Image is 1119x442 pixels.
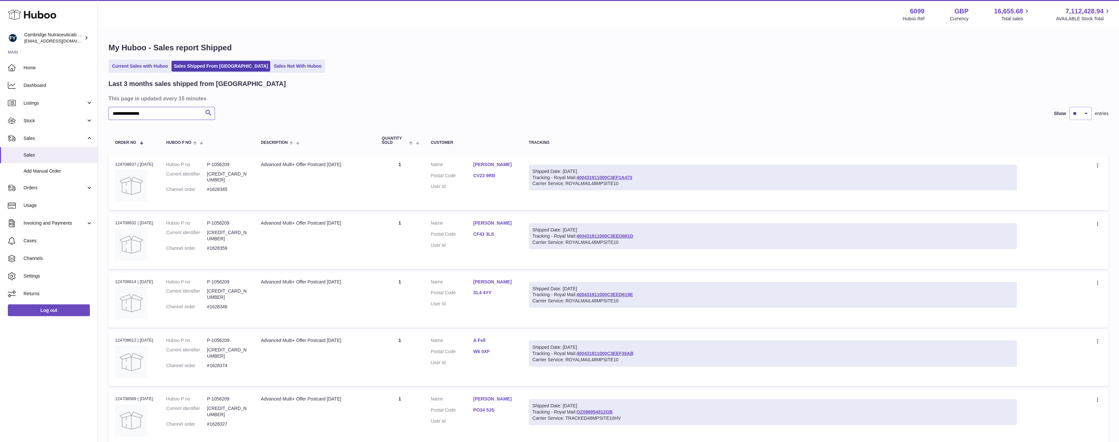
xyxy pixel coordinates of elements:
div: Currency [950,16,969,22]
dt: Current identifier [166,171,207,183]
div: Tracking - Royal Mail: [529,341,1017,366]
div: Advanced Multi+ Offer Postcard [DATE] [261,220,369,226]
a: [PERSON_NAME] [473,279,516,285]
span: Usage [24,202,93,209]
td: 1 [375,155,424,210]
img: no-photo.jpg [115,169,148,202]
dt: Huboo P no [166,279,207,285]
div: Cambridge Nutraceuticals Ltd [24,32,83,44]
dt: Channel order [166,363,207,369]
dt: Huboo P no [166,220,207,226]
div: 124708614 | [DATE] [115,279,153,285]
span: Invoicing and Payments [24,220,86,226]
dd: [CREDIT_CARD_NUMBER] [207,229,248,242]
span: Channels [24,255,93,262]
dt: Name [431,396,473,404]
span: entries [1095,110,1109,117]
div: Huboo Ref [903,16,925,22]
dt: Name [431,161,473,169]
span: Settings [24,273,93,279]
span: Dashboard [24,82,93,89]
dt: Postal Code [431,348,473,356]
dd: [CREDIT_CARD_NUMBER] [207,347,248,359]
img: no-photo.jpg [115,228,148,261]
a: 7,112,428.94 AVAILABLE Stock Total [1056,7,1111,22]
dt: User Id [431,418,473,424]
dd: #1628359 [207,245,248,251]
a: 400431911000C3EEF30AB [576,351,633,356]
span: 16,655.68 [994,7,1023,16]
h3: This page is updated every 15 minutes [108,95,1107,102]
td: 1 [375,331,424,386]
dt: Huboo P no [166,161,207,168]
strong: 6099 [910,7,925,16]
span: Returns [24,291,93,297]
td: 1 [375,272,424,328]
dt: Channel order [166,186,207,193]
div: Carrier Service: TRACKED48MPSITE10HV [533,415,1013,421]
dt: Name [431,220,473,228]
div: Advanced Multi+ Offer Postcard [DATE] [261,396,369,402]
div: 124708632 | [DATE] [115,220,153,226]
span: Huboo P no [166,141,191,145]
dd: #1628345 [207,186,248,193]
img: huboo@camnutra.com [8,33,18,43]
span: Quantity Sold [382,136,408,145]
div: Customer [431,141,516,145]
dd: #1628374 [207,363,248,369]
dt: Postal Code [431,290,473,297]
span: Stock [24,118,86,124]
img: no-photo.jpg [115,346,148,378]
dd: [CREDIT_CARD_NUMBER] [207,171,248,183]
a: 400431911000C3EED881D [576,233,633,239]
dt: Postal Code [431,231,473,239]
div: Carrier Service: ROYALMAIL48MPSITE10 [533,180,1013,187]
dt: Huboo P no [166,396,207,402]
a: Sales Not With Huboo [272,61,324,72]
img: no-photo.jpg [115,287,148,319]
dt: User Id [431,183,473,190]
dd: P-1056209 [207,279,248,285]
h1: My Huboo - Sales report Shipped [108,42,1109,53]
dt: Postal Code [431,173,473,180]
a: CF43 3LS [473,231,516,237]
dd: [CREDIT_CARD_NUMBER] [207,288,248,300]
span: Cases [24,238,93,244]
a: 16,655.68 Total sales [994,7,1030,22]
div: 124708589 | [DATE] [115,396,153,402]
dt: Current identifier [166,288,207,300]
dt: Postal Code [431,407,473,415]
a: SL4 4YY [473,290,516,296]
div: Tracking [529,141,1017,145]
dd: P-1056209 [207,396,248,402]
div: Advanced Multi+ Offer Postcard [DATE] [261,279,369,285]
div: 124708612 | [DATE] [115,337,153,343]
span: Sales [24,135,86,142]
span: Listings [24,100,86,106]
div: Shipped Date: [DATE] [533,344,1013,350]
a: 400431911000C3EED619E [576,292,633,297]
a: [PERSON_NAME] [473,396,516,402]
div: Carrier Service: ROYALMAIL48MPSITE10 [533,239,1013,246]
a: OZ098954812GB [576,409,613,415]
dt: Name [431,337,473,345]
a: [PERSON_NAME] [473,220,516,226]
dt: Current identifier [166,405,207,418]
div: Shipped Date: [DATE] [533,286,1013,292]
span: Orders [24,185,86,191]
span: Total sales [1001,16,1030,22]
label: Show [1054,110,1066,117]
img: no-photo.jpg [115,404,148,437]
a: W6 0XF [473,348,516,355]
a: CV23 9RB [473,173,516,179]
div: Advanced Multi+ Offer Postcard [DATE] [261,337,369,344]
div: Tracking - Royal Mail: [529,165,1017,191]
span: Home [24,65,93,71]
dt: Channel order [166,421,207,427]
span: Order No [115,141,136,145]
dt: Current identifier [166,347,207,359]
dt: User Id [431,242,473,248]
div: Advanced Multi+ Offer Postcard [DATE] [261,161,369,168]
a: [PERSON_NAME] [473,161,516,168]
div: Shipped Date: [DATE] [533,403,1013,409]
